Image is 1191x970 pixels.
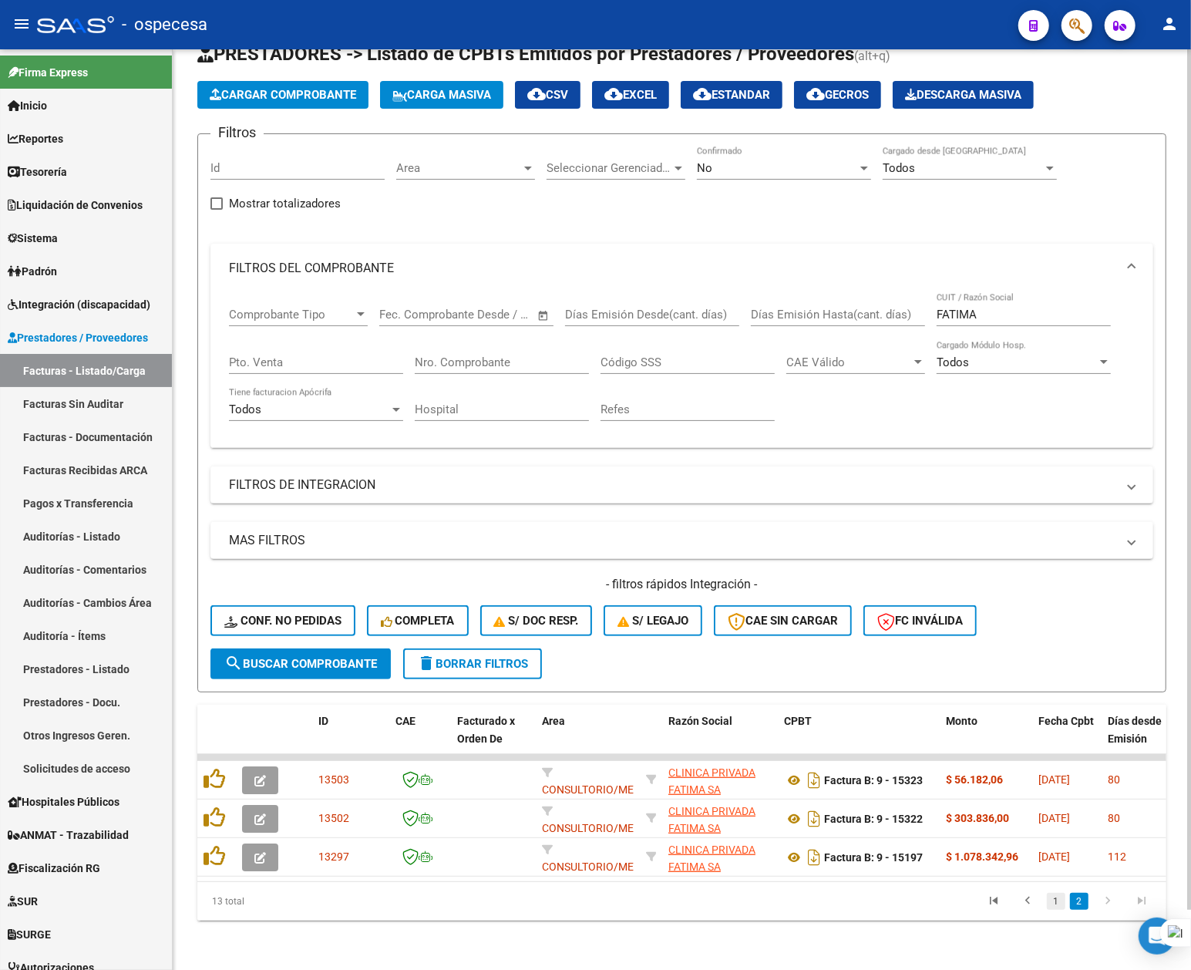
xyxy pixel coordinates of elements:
span: ID [318,715,328,727]
strong: $ 56.182,06 [946,773,1003,786]
div: 30598797303 [668,803,772,835]
span: Monto [946,715,977,727]
span: Inicio [8,97,47,114]
span: CAE [395,715,416,727]
span: Razón Social [668,715,732,727]
mat-icon: cloud_download [527,85,546,103]
mat-expansion-panel-header: FILTROS DEL COMPROBANTE [210,244,1153,293]
span: Fecha Cpbt [1038,715,1094,727]
span: CSV [527,88,568,102]
span: Integración (discapacidad) [8,296,150,313]
span: 80 [1108,812,1120,824]
span: Sistema [8,230,58,247]
span: [DATE] [1038,850,1070,863]
mat-icon: search [224,654,243,672]
span: Estandar [693,88,770,102]
button: Completa [367,605,469,636]
span: Tesorería [8,163,67,180]
h4: - filtros rápidos Integración - [210,576,1153,593]
mat-icon: delete [417,654,436,672]
span: SUR [8,893,38,910]
span: Comprobante Tipo [229,308,354,322]
span: CONSULTORIO/MEDICOS [542,766,664,797]
a: go to last page [1127,893,1156,910]
a: go to first page [979,893,1008,910]
li: page 2 [1068,888,1091,914]
span: Gecros [806,88,869,102]
span: Conf. no pedidas [224,614,341,628]
button: Cargar Comprobante [197,81,368,109]
span: 13502 [318,812,349,824]
span: ANMAT - Trazabilidad [8,827,129,844]
span: FC Inválida [877,614,963,628]
span: Buscar Comprobante [224,657,377,671]
datatable-header-cell: CAE [389,705,451,773]
span: Seleccionar Gerenciador [547,161,671,175]
div: 30598797303 [668,841,772,874]
mat-icon: cloud_download [693,85,712,103]
a: 2 [1070,893,1088,910]
button: Carga Masiva [380,81,503,109]
span: Completa [381,614,455,628]
strong: $ 303.836,00 [946,812,1009,824]
div: 13 total [197,882,389,921]
i: Descargar documento [804,845,824,870]
span: Padrón [8,263,57,280]
span: [DATE] [1038,812,1070,824]
span: [DATE] [1038,773,1070,786]
h3: Filtros [210,122,264,143]
strong: $ 1.078.342,96 [946,850,1018,863]
button: Descarga Masiva [893,81,1034,109]
button: EXCEL [592,81,669,109]
span: Todos [883,161,915,175]
button: Estandar [681,81,782,109]
a: go to next page [1093,893,1122,910]
span: CONSULTORIO/MEDICOS [542,805,664,835]
span: Area [396,161,521,175]
button: Gecros [794,81,881,109]
button: CSV [515,81,580,109]
mat-icon: menu [12,15,31,33]
mat-panel-title: MAS FILTROS [229,532,1116,549]
span: CONSULTORIO/MEDICOS [542,844,664,874]
span: 80 [1108,773,1120,786]
span: Facturado x Orden De [457,715,515,745]
span: Días desde Emisión [1108,715,1162,745]
span: No [697,161,712,175]
span: Cargar Comprobante [210,88,356,102]
span: Area [542,715,565,727]
button: CAE SIN CARGAR [714,605,852,636]
span: S/ legajo [617,614,688,628]
strong: Factura B: 9 - 15322 [824,813,923,825]
button: Open calendar [535,307,553,325]
span: Prestadores / Proveedores [8,329,148,346]
span: 13297 [318,850,349,863]
datatable-header-cell: Fecha Cpbt [1032,705,1102,773]
mat-icon: person [1160,15,1179,33]
span: CLINICA PRIVADA FATIMA SA [668,844,755,874]
div: FILTROS DEL COMPROBANTE [210,293,1153,448]
datatable-header-cell: Días desde Emisión [1102,705,1171,773]
input: Fecha fin [456,308,530,322]
span: Firma Express [8,64,88,81]
a: go to previous page [1013,893,1042,910]
span: Descarga Masiva [905,88,1021,102]
app-download-masive: Descarga masiva de comprobantes (adjuntos) [893,81,1034,109]
a: 1 [1047,893,1065,910]
span: Borrar Filtros [417,657,528,671]
span: CPBT [784,715,812,727]
button: Buscar Comprobante [210,648,391,679]
li: page 1 [1045,888,1068,914]
datatable-header-cell: Facturado x Orden De [451,705,536,773]
datatable-header-cell: Monto [940,705,1032,773]
span: 112 [1108,850,1126,863]
span: 13503 [318,773,349,786]
span: CLINICA PRIVADA FATIMA SA [668,766,755,797]
mat-expansion-panel-header: MAS FILTROS [210,522,1153,559]
button: FC Inválida [863,605,977,636]
datatable-header-cell: CPBT [778,705,940,773]
span: CAE SIN CARGAR [728,614,838,628]
button: Conf. no pedidas [210,605,355,636]
mat-panel-title: FILTROS DEL COMPROBANTE [229,260,1116,277]
span: Mostrar totalizadores [229,194,341,213]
